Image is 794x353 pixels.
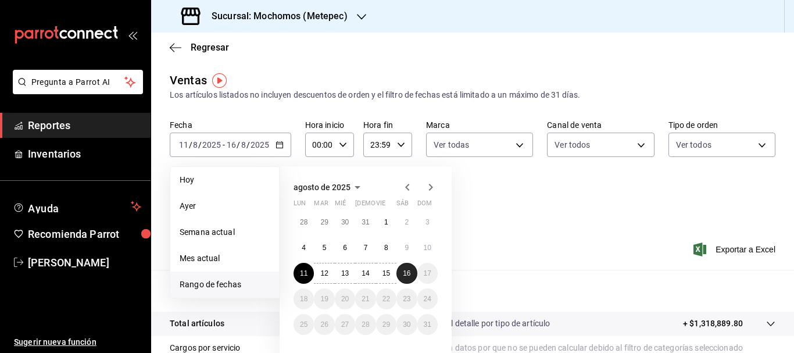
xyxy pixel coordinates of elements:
span: [PERSON_NAME] [28,255,141,270]
span: Semana actual [180,226,270,238]
abbr: 30 de julio de 2025 [341,218,349,226]
button: 24 de agosto de 2025 [417,288,438,309]
button: 9 de agosto de 2025 [396,237,417,258]
span: Reportes [28,117,141,133]
abbr: 26 de agosto de 2025 [320,320,328,329]
span: / [246,140,250,149]
a: Pregunta a Parrot AI [8,84,143,97]
button: 2 de agosto de 2025 [396,212,417,233]
abbr: domingo [417,199,432,212]
span: - [223,140,225,149]
button: 14 de agosto de 2025 [355,263,375,284]
button: agosto de 2025 [294,180,364,194]
button: Pregunta a Parrot AI [13,70,143,94]
button: 30 de julio de 2025 [335,212,355,233]
span: agosto de 2025 [294,183,350,192]
img: Tooltip marker [212,73,227,88]
button: 26 de agosto de 2025 [314,314,334,335]
span: Regresar [191,42,229,53]
button: 18 de agosto de 2025 [294,288,314,309]
div: Ventas [170,72,207,89]
button: 3 de agosto de 2025 [417,212,438,233]
span: Ver todos [555,139,590,151]
label: Fecha [170,121,291,129]
button: 31 de julio de 2025 [355,212,375,233]
abbr: 16 de agosto de 2025 [403,269,410,277]
button: 29 de julio de 2025 [314,212,334,233]
abbr: 30 de agosto de 2025 [403,320,410,329]
abbr: 15 de agosto de 2025 [382,269,390,277]
button: 8 de agosto de 2025 [376,237,396,258]
button: 30 de agosto de 2025 [396,314,417,335]
abbr: 31 de agosto de 2025 [424,320,431,329]
button: 16 de agosto de 2025 [396,263,417,284]
button: 20 de agosto de 2025 [335,288,355,309]
abbr: 4 de agosto de 2025 [302,244,306,252]
abbr: 19 de agosto de 2025 [320,295,328,303]
button: 27 de agosto de 2025 [335,314,355,335]
button: Regresar [170,42,229,53]
button: 22 de agosto de 2025 [376,288,396,309]
button: 15 de agosto de 2025 [376,263,396,284]
abbr: 8 de agosto de 2025 [384,244,388,252]
span: Inventarios [28,146,141,162]
abbr: 11 de agosto de 2025 [300,269,307,277]
button: 28 de agosto de 2025 [355,314,375,335]
button: Exportar a Excel [696,243,775,256]
abbr: 10 de agosto de 2025 [424,244,431,252]
abbr: 22 de agosto de 2025 [382,295,390,303]
button: 10 de agosto de 2025 [417,237,438,258]
button: 28 de julio de 2025 [294,212,314,233]
span: Pregunta a Parrot AI [31,76,125,88]
button: 31 de agosto de 2025 [417,314,438,335]
span: Ver todos [676,139,711,151]
button: 23 de agosto de 2025 [396,288,417,309]
button: 12 de agosto de 2025 [314,263,334,284]
button: 29 de agosto de 2025 [376,314,396,335]
input: -- [178,140,189,149]
input: -- [241,140,246,149]
abbr: 1 de agosto de 2025 [384,218,388,226]
label: Hora fin [363,121,412,129]
abbr: 9 de agosto de 2025 [405,244,409,252]
button: 13 de agosto de 2025 [335,263,355,284]
button: 25 de agosto de 2025 [294,314,314,335]
button: 1 de agosto de 2025 [376,212,396,233]
span: Hoy [180,174,270,186]
abbr: viernes [376,199,385,212]
abbr: martes [314,199,328,212]
p: + $1,318,889.80 [683,318,743,330]
abbr: 6 de agosto de 2025 [343,244,347,252]
abbr: 5 de agosto de 2025 [323,244,327,252]
abbr: 13 de agosto de 2025 [341,269,349,277]
abbr: 3 de agosto de 2025 [425,218,430,226]
button: 17 de agosto de 2025 [417,263,438,284]
label: Tipo de orden [668,121,775,129]
button: open_drawer_menu [128,30,137,40]
abbr: 17 de agosto de 2025 [424,269,431,277]
label: Marca [426,121,533,129]
input: ---- [250,140,270,149]
abbr: 24 de agosto de 2025 [424,295,431,303]
abbr: 28 de julio de 2025 [300,218,307,226]
button: 21 de agosto de 2025 [355,288,375,309]
button: 19 de agosto de 2025 [314,288,334,309]
label: Canal de venta [547,121,654,129]
span: Ver todas [434,139,469,151]
abbr: 27 de agosto de 2025 [341,320,349,329]
abbr: 23 de agosto de 2025 [403,295,410,303]
span: Recomienda Parrot [28,226,141,242]
abbr: 29 de agosto de 2025 [382,320,390,329]
span: / [237,140,240,149]
abbr: 18 de agosto de 2025 [300,295,307,303]
span: Ayuda [28,199,126,213]
abbr: miércoles [335,199,346,212]
abbr: 29 de julio de 2025 [320,218,328,226]
abbr: lunes [294,199,306,212]
span: / [189,140,192,149]
span: / [198,140,202,149]
abbr: 2 de agosto de 2025 [405,218,409,226]
abbr: 25 de agosto de 2025 [300,320,307,329]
